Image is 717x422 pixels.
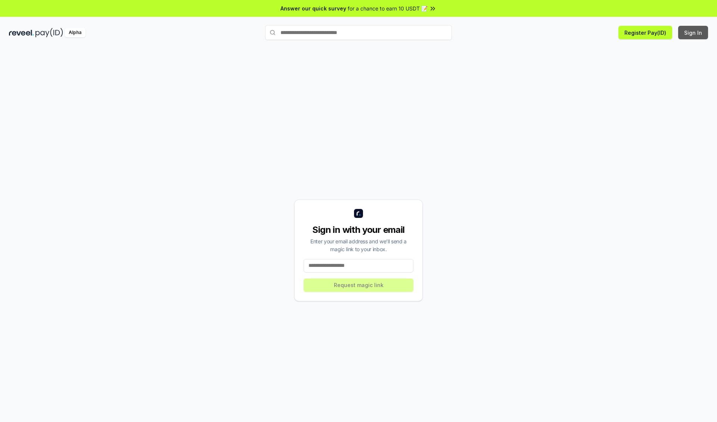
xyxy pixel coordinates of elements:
[280,4,346,12] span: Answer our quick survey
[348,4,428,12] span: for a chance to earn 10 USDT 📝
[678,26,708,39] button: Sign In
[304,237,413,253] div: Enter your email address and we’ll send a magic link to your inbox.
[304,224,413,236] div: Sign in with your email
[35,28,63,37] img: pay_id
[65,28,86,37] div: Alpha
[618,26,672,39] button: Register Pay(ID)
[9,28,34,37] img: reveel_dark
[354,209,363,218] img: logo_small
